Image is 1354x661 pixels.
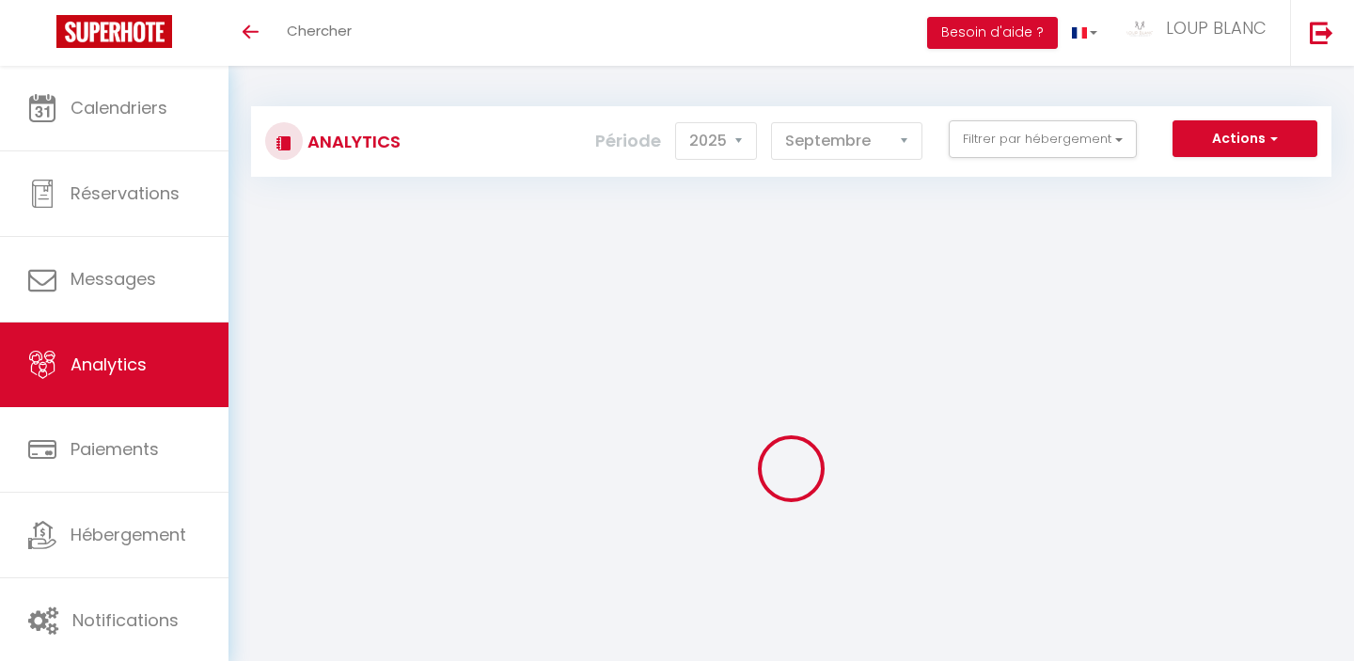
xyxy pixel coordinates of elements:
h3: Analytics [303,120,401,163]
button: Besoin d'aide ? [927,17,1058,49]
span: Hébergement [71,523,186,546]
label: Période [595,120,661,162]
span: Chercher [287,21,352,40]
button: Filtrer par hébergement [949,120,1137,158]
img: Super Booking [56,15,172,48]
span: LOUP BLANC [1166,16,1267,39]
span: Paiements [71,437,159,461]
button: Actions [1173,120,1317,158]
span: Notifications [72,608,179,632]
img: logout [1310,21,1333,44]
span: Messages [71,267,156,291]
span: Réservations [71,181,180,205]
span: Analytics [71,353,147,376]
img: ... [1126,20,1154,39]
span: Calendriers [71,96,167,119]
